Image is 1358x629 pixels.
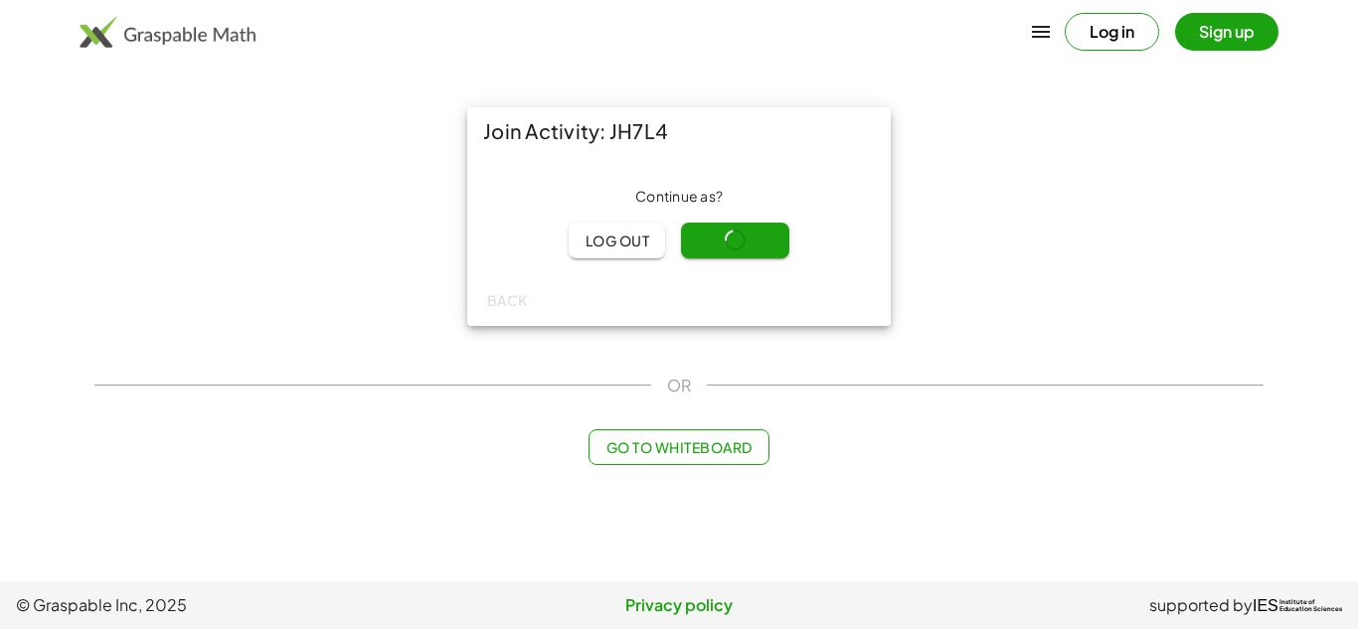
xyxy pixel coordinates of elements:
button: Log out [569,223,665,258]
span: © Graspable Inc, 2025 [16,593,458,617]
div: Join Activity: JH7L4 [467,107,891,155]
span: Institute of Education Sciences [1279,599,1342,613]
button: Go to Whiteboard [589,429,768,465]
a: Privacy policy [458,593,901,617]
span: Go to Whiteboard [605,438,752,456]
div: Continue as ? [483,187,875,207]
a: IESInstitute ofEducation Sciences [1253,593,1342,617]
button: Sign up [1175,13,1278,51]
span: OR [667,374,691,397]
span: IES [1253,596,1278,615]
span: supported by [1149,593,1253,617]
button: Log in [1065,13,1159,51]
span: Log out [585,232,649,249]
